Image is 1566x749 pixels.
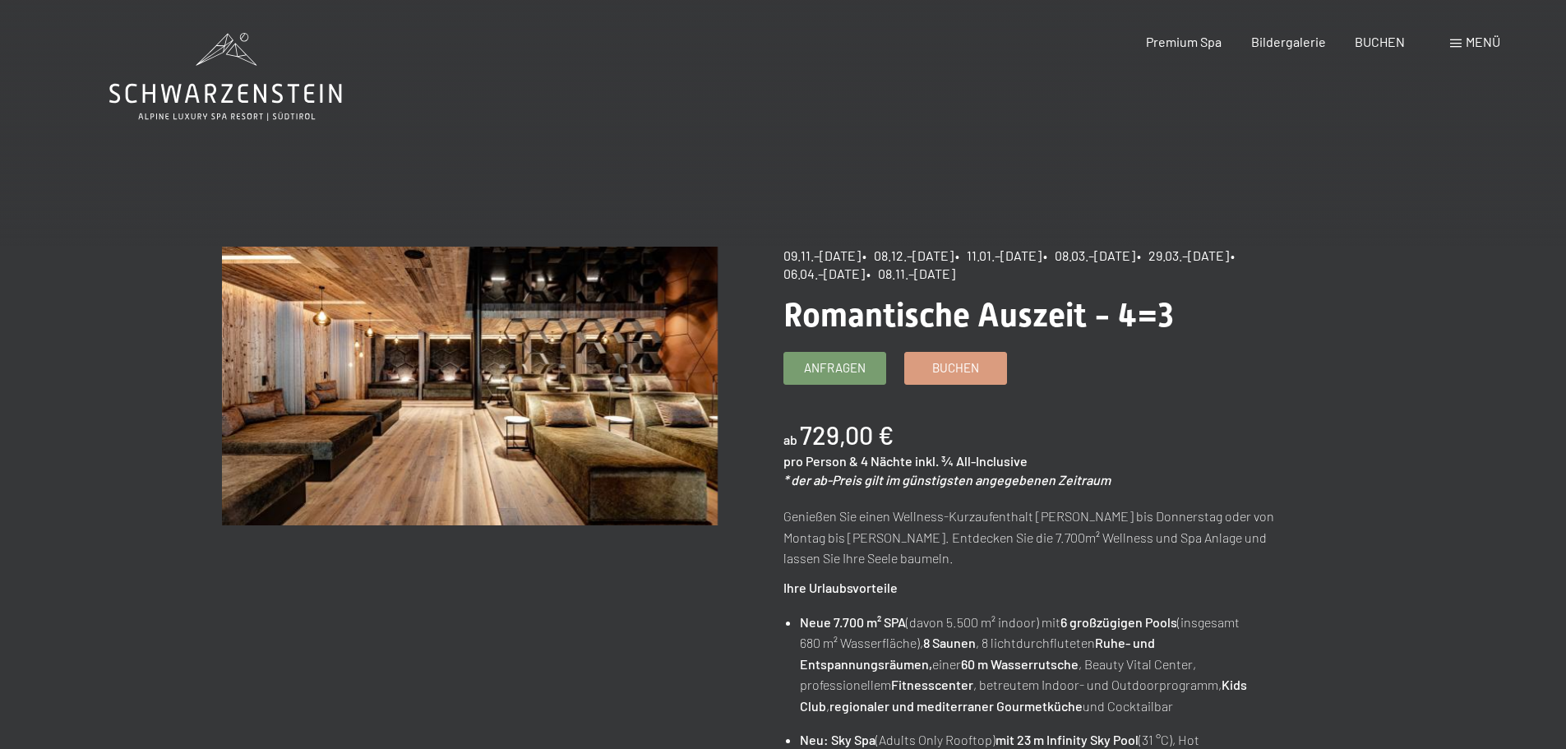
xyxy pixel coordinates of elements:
span: pro Person & [783,453,858,469]
strong: mit 23 m Infinity Sky Pool [995,732,1139,747]
strong: Neue 7.700 m² SPA [800,614,906,630]
strong: 8 Saunen [923,635,976,650]
a: Premium Spa [1146,34,1222,49]
strong: 60 m Wasserrutsche [961,656,1079,672]
strong: Neu: Sky Spa [800,732,875,747]
p: Genießen Sie einen Wellness-Kurzaufenthalt [PERSON_NAME] bis Donnerstag oder von Montag bis [PERS... [783,506,1279,569]
img: Romantische Auszeit - 4=3 [222,247,718,525]
span: Menü [1466,34,1500,49]
strong: Fitnesscenter [891,677,973,692]
span: • 08.03.–[DATE] [1043,247,1135,263]
a: Anfragen [784,353,885,384]
span: • 11.01.–[DATE] [955,247,1042,263]
span: 09.11.–[DATE] [783,247,861,263]
span: ab [783,432,797,447]
strong: regionaler und mediterraner Gourmetküche [829,698,1083,714]
b: 729,00 € [800,420,894,450]
strong: Ihre Urlaubsvorteile [783,580,898,595]
a: Bildergalerie [1251,34,1326,49]
span: • 29.03.–[DATE] [1137,247,1229,263]
span: 4 Nächte [861,453,912,469]
span: Romantische Auszeit - 4=3 [783,296,1174,335]
span: inkl. ¾ All-Inclusive [915,453,1028,469]
li: (davon 5.500 m² indoor) mit (insgesamt 680 m² Wasserfläche), , 8 lichtdurchfluteten einer , Beaut... [800,612,1278,717]
span: Anfragen [804,359,866,377]
a: Buchen [905,353,1006,384]
span: Buchen [932,359,979,377]
strong: 6 großzügigen Pools [1060,614,1177,630]
strong: Kids Club [800,677,1247,714]
strong: Ruhe- und Entspannungsräumen, [800,635,1155,672]
a: BUCHEN [1355,34,1405,49]
span: • 08.11.–[DATE] [866,266,955,281]
span: • 08.12.–[DATE] [862,247,954,263]
em: * der ab-Preis gilt im günstigsten angegebenen Zeitraum [783,472,1111,488]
